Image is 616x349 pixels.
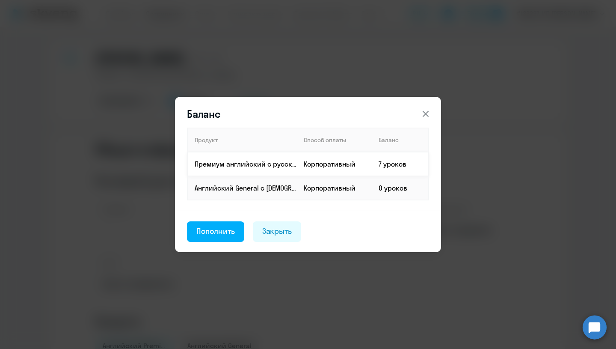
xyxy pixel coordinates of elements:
[187,221,244,242] button: Пополнить
[175,107,441,121] header: Баланс
[372,128,429,152] th: Баланс
[297,176,372,200] td: Корпоративный
[196,226,235,237] div: Пополнить
[372,152,429,176] td: 7 уроков
[195,159,296,169] p: Премиум английский с русскоговорящим преподавателем
[297,152,372,176] td: Корпоративный
[253,221,302,242] button: Закрыть
[372,176,429,200] td: 0 уроков
[195,183,296,193] p: Английский General с [DEMOGRAPHIC_DATA] преподавателем
[297,128,372,152] th: Способ оплаты
[187,128,297,152] th: Продукт
[262,226,292,237] div: Закрыть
